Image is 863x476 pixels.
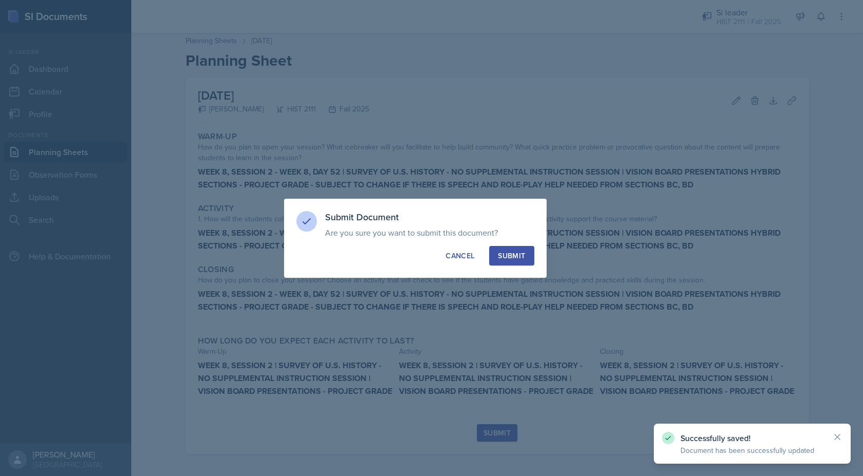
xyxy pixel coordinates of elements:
p: Successfully saved! [680,433,824,443]
div: Cancel [446,251,474,261]
p: Are you sure you want to submit this document? [325,227,534,238]
p: Document has been successfully updated [680,445,824,455]
button: Submit [489,246,534,265]
div: Submit [498,251,525,261]
button: Cancel [437,246,483,265]
h3: Submit Document [325,211,534,223]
